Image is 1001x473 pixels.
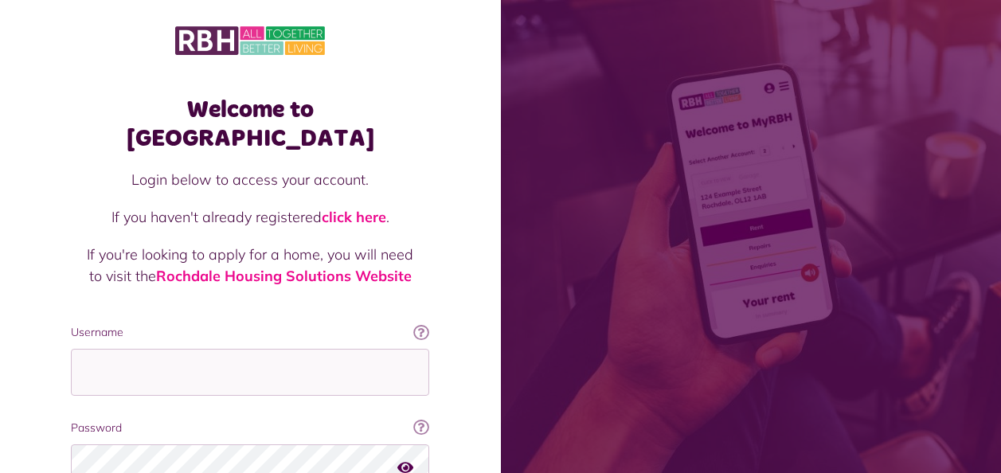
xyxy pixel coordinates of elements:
label: Password [71,420,429,436]
p: Login below to access your account. [87,169,413,190]
p: If you're looking to apply for a home, you will need to visit the [87,244,413,287]
p: If you haven't already registered . [87,206,413,228]
a: Rochdale Housing Solutions Website [156,267,412,285]
label: Username [71,324,429,341]
h1: Welcome to [GEOGRAPHIC_DATA] [71,96,429,153]
img: MyRBH [175,24,325,57]
a: click here [322,208,386,226]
